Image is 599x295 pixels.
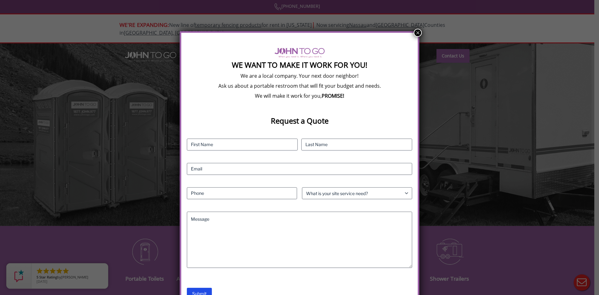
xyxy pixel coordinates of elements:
[187,92,412,99] p: We will make it work for you,
[414,29,422,37] button: Close
[187,72,412,79] p: We are a local company. Your next door neighbor!
[187,163,412,175] input: Email
[187,139,298,150] input: First Name
[275,48,325,58] img: logo of viptogo
[187,82,412,89] p: Ask us about a portable restroom that will fit your budget and needs.
[271,116,329,126] strong: Request a Quote
[187,187,297,199] input: Phone
[322,92,344,99] b: PROMISE!
[301,139,412,150] input: Last Name
[232,60,367,70] strong: We Want To Make It Work For You!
